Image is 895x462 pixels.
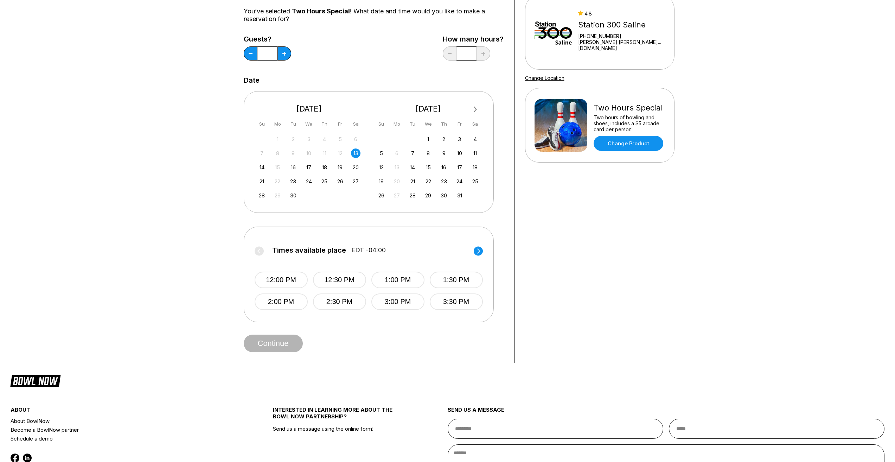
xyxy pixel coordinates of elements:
[439,163,449,172] div: Choose Thursday, October 16th, 2025
[423,148,433,158] div: Choose Wednesday, October 8th, 2025
[470,104,481,115] button: Next Month
[255,272,308,288] button: 12:00 PM
[244,35,291,43] label: Guests?
[292,7,350,15] span: Two Hours Special
[351,119,360,129] div: Sa
[320,119,329,129] div: Th
[535,99,587,152] img: Two Hours Special
[423,191,433,200] div: Choose Wednesday, October 29th, 2025
[455,163,464,172] div: Choose Friday, October 17th, 2025
[351,177,360,186] div: Choose Saturday, September 27th, 2025
[471,134,480,144] div: Choose Saturday, October 4th, 2025
[455,191,464,200] div: Choose Friday, October 31st, 2025
[273,119,282,129] div: Mo
[244,7,504,23] div: You’ve selected ! What date and time would you like to make a reservation for?
[578,33,665,39] div: [PHONE_NUMBER]
[11,406,229,417] div: about
[272,246,346,254] span: Times available place
[594,136,663,151] a: Change Product
[578,20,665,30] div: Station 300 Saline
[335,177,345,186] div: Choose Friday, September 26th, 2025
[288,177,298,186] div: Choose Tuesday, September 23rd, 2025
[392,177,402,186] div: Not available Monday, October 20th, 2025
[455,148,464,158] div: Choose Friday, October 10th, 2025
[392,163,402,172] div: Not available Monday, October 13th, 2025
[423,119,433,129] div: We
[288,134,298,144] div: Not available Tuesday, September 2nd, 2025
[376,134,481,200] div: month 2025-10
[320,134,329,144] div: Not available Thursday, September 4th, 2025
[408,148,417,158] div: Choose Tuesday, October 7th, 2025
[423,134,433,144] div: Choose Wednesday, October 1st, 2025
[304,119,314,129] div: We
[288,148,298,158] div: Not available Tuesday, September 9th, 2025
[11,425,229,434] a: Become a BowlNow partner
[525,75,564,81] a: Change Location
[408,191,417,200] div: Choose Tuesday, October 28th, 2025
[244,76,260,84] label: Date
[273,177,282,186] div: Not available Monday, September 22nd, 2025
[288,191,298,200] div: Choose Tuesday, September 30th, 2025
[443,35,504,43] label: How many hours?
[377,148,386,158] div: Choose Sunday, October 5th, 2025
[255,104,364,114] div: [DATE]
[273,163,282,172] div: Not available Monday, September 15th, 2025
[439,148,449,158] div: Choose Thursday, October 9th, 2025
[578,39,665,51] a: [PERSON_NAME].[PERSON_NAME]...[DOMAIN_NAME]
[304,177,314,186] div: Choose Wednesday, September 24th, 2025
[273,134,282,144] div: Not available Monday, September 1st, 2025
[471,177,480,186] div: Choose Saturday, October 25th, 2025
[371,272,424,288] button: 1:00 PM
[255,293,308,310] button: 2:00 PM
[392,119,402,129] div: Mo
[256,134,362,200] div: month 2025-09
[377,163,386,172] div: Choose Sunday, October 12th, 2025
[288,163,298,172] div: Choose Tuesday, September 16th, 2025
[304,163,314,172] div: Choose Wednesday, September 17th, 2025
[257,163,267,172] div: Choose Sunday, September 14th, 2025
[377,177,386,186] div: Choose Sunday, October 19th, 2025
[304,134,314,144] div: Not available Wednesday, September 3rd, 2025
[351,148,360,158] div: Choose Saturday, September 13th, 2025
[594,114,665,132] div: Two hours of bowling and shoes, includes a $5 arcade card per person!
[392,148,402,158] div: Not available Monday, October 6th, 2025
[408,177,417,186] div: Choose Tuesday, October 21st, 2025
[11,434,229,443] a: Schedule a demo
[448,406,885,419] div: send us a message
[371,293,424,310] button: 3:00 PM
[320,148,329,158] div: Not available Thursday, September 11th, 2025
[304,148,314,158] div: Not available Wednesday, September 10th, 2025
[335,163,345,172] div: Choose Friday, September 19th, 2025
[471,119,480,129] div: Sa
[430,272,483,288] button: 1:30 PM
[439,119,449,129] div: Th
[408,119,417,129] div: Tu
[313,272,366,288] button: 12:30 PM
[374,104,483,114] div: [DATE]
[335,148,345,158] div: Not available Friday, September 12th, 2025
[455,134,464,144] div: Choose Friday, October 3rd, 2025
[320,177,329,186] div: Choose Thursday, September 25th, 2025
[273,406,404,425] div: INTERESTED IN LEARNING MORE ABOUT THE BOWL NOW PARTNERSHIP?
[471,148,480,158] div: Choose Saturday, October 11th, 2025
[455,177,464,186] div: Choose Friday, October 24th, 2025
[392,191,402,200] div: Not available Monday, October 27th, 2025
[335,134,345,144] div: Not available Friday, September 5th, 2025
[11,417,229,425] a: About BowlNow
[439,177,449,186] div: Choose Thursday, October 23rd, 2025
[351,246,386,254] span: EDT -04:00
[273,191,282,200] div: Not available Monday, September 29th, 2025
[423,163,433,172] div: Choose Wednesday, October 15th, 2025
[273,148,282,158] div: Not available Monday, September 8th, 2025
[439,191,449,200] div: Choose Thursday, October 30th, 2025
[377,191,386,200] div: Choose Sunday, October 26th, 2025
[257,177,267,186] div: Choose Sunday, September 21st, 2025
[471,163,480,172] div: Choose Saturday, October 18th, 2025
[430,293,483,310] button: 3:30 PM
[257,148,267,158] div: Not available Sunday, September 7th, 2025
[423,177,433,186] div: Choose Wednesday, October 22nd, 2025
[594,103,665,113] div: Two Hours Special
[288,119,298,129] div: Tu
[377,119,386,129] div: Su
[578,11,665,17] div: 4.8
